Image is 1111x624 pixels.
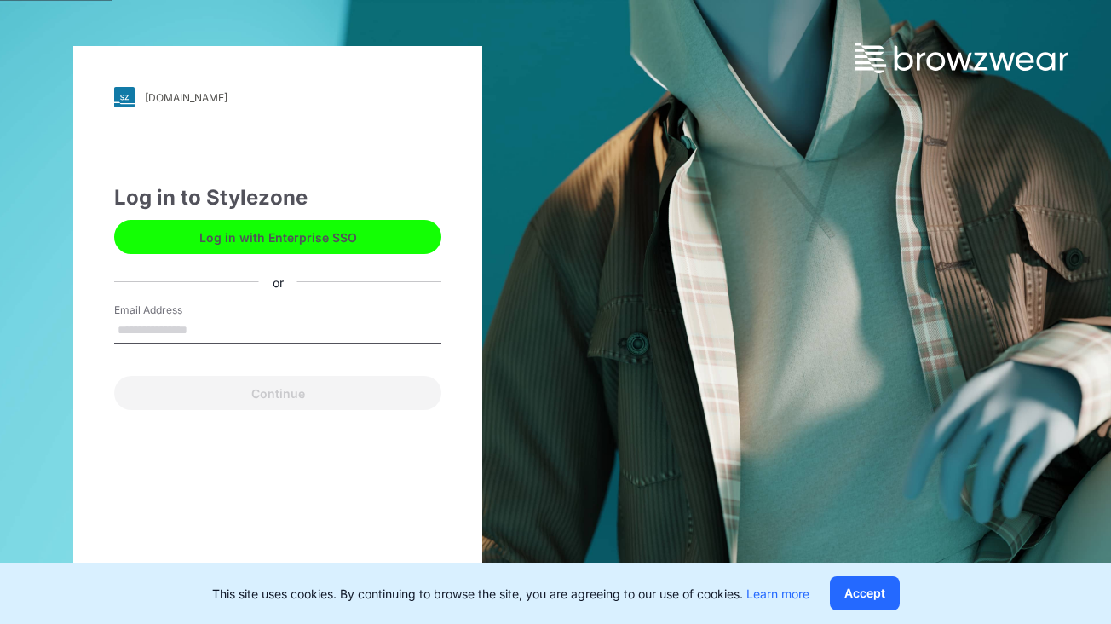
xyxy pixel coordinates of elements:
img: browzwear-logo.73288ffb.svg [855,43,1068,73]
button: Accept [830,576,900,610]
a: Learn more [746,586,809,601]
p: This site uses cookies. By continuing to browse the site, you are agreeing to our use of cookies. [212,585,809,603]
img: svg+xml;base64,PHN2ZyB3aWR0aD0iMjgiIGhlaWdodD0iMjgiIHZpZXdCb3g9IjAgMCAyOCAyOCIgZmlsbD0ibm9uZSIgeG... [114,87,135,107]
a: [DOMAIN_NAME] [114,87,441,107]
label: Email Address [114,303,233,318]
button: Log in with Enterprise SSO [114,220,441,254]
div: Log in to Stylezone [114,182,441,213]
div: or [259,273,297,291]
div: [DOMAIN_NAME] [145,91,227,104]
